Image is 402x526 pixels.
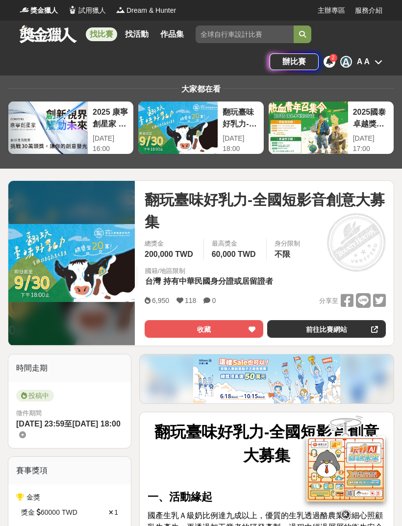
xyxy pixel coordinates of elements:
[20,5,58,16] a: Logo獎金獵人
[275,239,300,249] div: 身分限制
[62,507,77,518] span: TWD
[121,27,152,41] a: 找活動
[16,390,54,401] span: 投稿中
[267,320,386,338] a: 前往比賽網站
[196,25,294,43] input: 全球自行車設計比賽
[114,508,118,516] span: 1
[353,106,389,128] div: 2025國泰卓越獎助計畫
[145,320,263,338] button: 收藏
[152,297,169,304] span: 6,950
[126,5,176,16] span: Dream & Hunter
[64,420,72,428] span: 至
[93,133,128,154] div: [DATE] 16:00
[116,5,176,16] a: LogoDream & Hunter
[21,507,35,518] span: 獎金
[270,53,319,70] a: 辦比賽
[8,457,131,484] div: 賽事獎項
[306,436,385,501] img: d2146d9a-e6f6-4337-9592-8cefde37ba6b.png
[78,5,106,16] span: 試用獵人
[179,85,223,93] span: 大家都在看
[86,27,117,41] a: 找比賽
[145,239,196,249] span: 總獎金
[145,189,386,233] span: 翻玩臺味好乳力-全國短影音創意大募集
[318,5,345,16] a: 主辦專區
[93,106,128,128] div: 2025 康寧創星家 - 創新應用競賽
[145,266,276,276] div: 國籍/地區限制
[268,101,394,154] a: 2025國泰卓越獎助計畫[DATE] 17:00
[223,106,258,128] div: 翻玩臺味好乳力-全國短影音創意大募集
[145,250,193,258] span: 200,000 TWD
[212,239,258,249] span: 最高獎金
[72,420,120,428] span: [DATE] 18:00
[20,5,29,15] img: Logo
[163,277,273,285] span: 持有中華民國身分證或居留證者
[340,56,352,68] div: A
[16,420,64,428] span: [DATE] 23:59
[138,101,264,154] a: 翻玩臺味好乳力-全國短影音創意大募集[DATE] 18:00
[193,354,340,403] img: 386af5bf-fbe2-4d43-ae68-517df2b56ae5.png
[332,55,335,60] span: 2
[68,5,106,16] a: Logo試用獵人
[8,354,131,382] div: 時間走期
[30,5,58,16] span: 獎金獵人
[353,133,389,154] div: [DATE] 17:00
[223,133,258,154] div: [DATE] 18:00
[357,56,370,68] div: A A
[148,491,212,503] strong: 一、活動緣起
[319,294,338,308] span: 分享至
[355,5,382,16] a: 服務介紹
[275,250,290,258] span: 不限
[116,5,126,15] img: Logo
[16,409,42,417] span: 徵件期間
[26,493,40,501] span: 金獎
[185,297,196,304] span: 118
[41,507,60,518] span: 60000
[212,250,256,258] span: 60,000 TWD
[212,297,216,304] span: 0
[8,224,135,302] img: Cover Image
[156,27,188,41] a: 作品集
[68,5,77,15] img: Logo
[8,101,134,154] a: 2025 康寧創星家 - 創新應用競賽[DATE] 16:00
[154,423,379,464] strong: 翻玩臺味好乳力-全國短影音創意大募集
[145,277,161,285] span: 台灣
